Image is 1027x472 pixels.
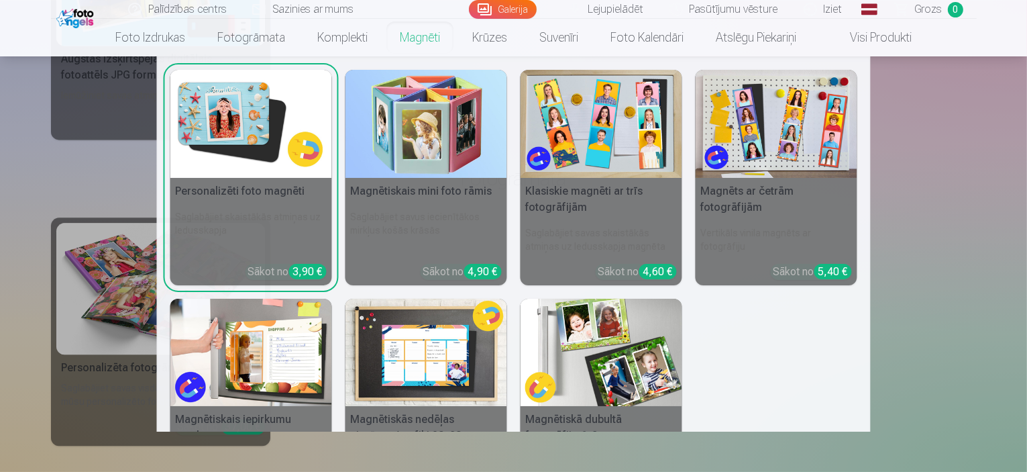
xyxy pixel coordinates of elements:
[423,264,502,280] div: Sākot no
[99,19,201,56] a: Foto izdrukas
[594,19,700,56] a: Foto kalendāri
[696,70,857,285] a: Magnēts ar četrām fotogrāfijāmMagnēts ar četrām fotogrāfijāmVertikāls vinila magnēts ar fotogrāfi...
[345,406,507,449] h5: Magnētiskās nedēļas piezīmes/grafiki 20x30 cm
[170,299,332,407] img: Magnētiskais iepirkumu saraksts
[700,19,812,56] a: Atslēgu piekariņi
[521,70,682,178] img: Klasiskie magnēti ar trīs fotogrāfijām
[170,178,332,205] h5: Personalizēti foto magnēti
[345,70,507,285] a: Magnētiskais mini foto rāmisMagnētiskais mini foto rāmisSaglabājiet savus iecienītākos mirkļus ko...
[345,70,507,178] img: Magnētiskais mini foto rāmis
[521,178,682,221] h5: Klasiskie magnēti ar trīs fotogrāfijām
[301,19,384,56] a: Komplekti
[696,70,857,178] img: Magnēts ar četrām fotogrāfijām
[201,19,301,56] a: Fotogrāmata
[521,299,682,407] img: Magnētiskā dubultā fotogrāfija 6x9 cm
[170,205,332,258] h6: Saglabājiet skaistākās atmiņas uz ledusskapja
[345,178,507,205] h5: Magnētiskais mini foto rāmis
[289,264,327,279] div: 3,90 €
[915,1,942,17] span: Grozs
[639,264,677,279] div: 4,60 €
[696,178,857,221] h5: Magnēts ar četrām fotogrāfijām
[948,2,963,17] span: 0
[598,264,677,280] div: Sākot no
[56,5,97,28] img: /fa1
[696,221,857,258] h6: Vertikāls vinila magnēts ar fotogrāfiju
[248,264,327,280] div: Sākot no
[523,19,594,56] a: Suvenīri
[812,19,928,56] a: Visi produkti
[814,264,852,279] div: 5,40 €
[464,264,502,279] div: 4,90 €
[345,205,507,258] h6: Saglabājiet savus iecienītākos mirkļus košās krāsās
[521,70,682,285] a: Klasiskie magnēti ar trīs fotogrāfijāmKlasiskie magnēti ar trīs fotogrāfijāmSaglabājiet savas ska...
[521,221,682,258] h6: Saglabājiet savas skaistākās atmiņas uz ledusskapja magnēta
[345,299,507,407] img: Magnētiskās nedēļas piezīmes/grafiki 20x30 cm
[170,70,332,285] a: Personalizēti foto magnētiPersonalizēti foto magnētiSaglabājiet skaistākās atmiņas uz ledusskapja...
[170,406,332,449] h5: Magnētiskais iepirkumu saraksts
[521,406,682,449] h5: Magnētiskā dubultā fotogrāfija 6x9 cm
[773,264,852,280] div: Sākot no
[456,19,523,56] a: Krūzes
[170,70,332,178] img: Personalizēti foto magnēti
[384,19,456,56] a: Magnēti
